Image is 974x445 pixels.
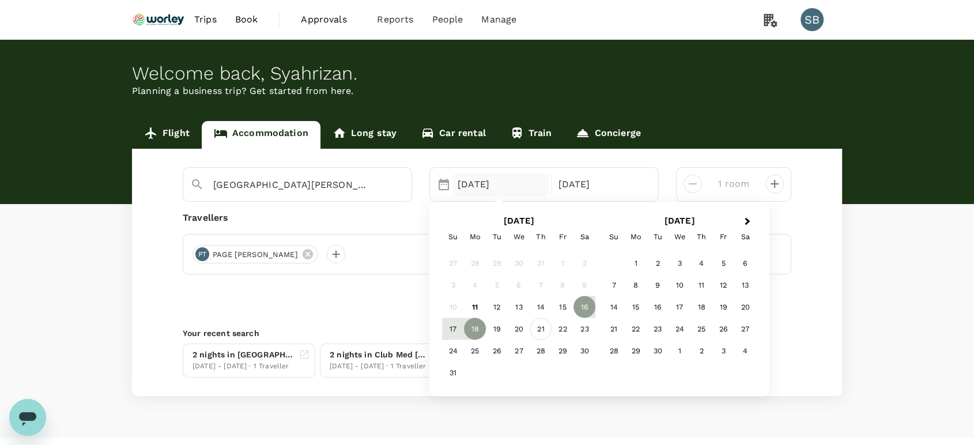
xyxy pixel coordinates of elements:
[498,121,564,149] a: Train
[625,227,647,248] div: Monday
[647,318,669,340] div: Choose Tuesday, September 23rd, 2025
[183,211,791,225] div: Travellers
[320,121,409,149] a: Long stay
[301,13,358,27] span: Approvals
[530,252,552,274] div: Not available Thursday, July 31st, 2025
[647,227,669,248] div: Tuesday
[486,274,508,296] div: Not available Tuesday, August 5th, 2025
[603,227,625,248] div: Sunday
[442,274,464,296] div: Not available Sunday, August 3rd, 2025
[554,173,650,196] div: [DATE]
[486,296,508,318] div: Choose Tuesday, August 12th, 2025
[530,318,552,340] div: Choose Thursday, August 21st, 2025
[464,252,486,274] div: Not available Monday, July 28th, 2025
[711,175,756,193] input: Add rooms
[442,340,464,361] div: Choose Sunday, August 24th, 2025
[669,296,690,318] div: Choose Wednesday, September 17th, 2025
[132,63,842,84] div: Welcome back , Syahrizan .
[530,274,552,296] div: Not available Thursday, August 7th, 2025
[647,274,669,296] div: Choose Tuesday, September 9th, 2025
[486,340,508,361] div: Choose Tuesday, August 26th, 2025
[765,175,784,193] button: decrease
[530,227,552,248] div: Thursday
[403,184,406,186] button: Open
[464,227,486,248] div: Monday
[669,227,690,248] div: Wednesday
[552,227,573,248] div: Friday
[712,227,734,248] div: Friday
[573,252,595,274] div: Not available Saturday, August 2nd, 2025
[132,84,842,98] p: Planning a business trip? Get started from here.
[432,13,463,27] span: People
[464,274,486,296] div: Not available Monday, August 4th, 2025
[508,274,530,296] div: Not available Wednesday, August 6th, 2025
[206,249,305,261] span: PAGE [PERSON_NAME]
[442,252,595,383] div: Month August, 2025
[508,252,530,274] div: Not available Wednesday, July 30th, 2025
[377,13,413,27] span: Reports
[330,361,431,372] div: [DATE] - [DATE] · 1 Traveller
[552,340,573,361] div: Choose Friday, August 29th, 2025
[439,216,599,227] h2: [DATE]
[442,227,464,248] div: Sunday
[625,340,647,361] div: Choose Monday, September 29th, 2025
[712,318,734,340] div: Choose Friday, September 26th, 2025
[486,318,508,340] div: Choose Tuesday, August 19th, 2025
[464,318,486,340] div: Choose Monday, August 18th, 2025
[132,121,202,149] a: Flight
[194,13,217,27] span: Trips
[669,252,690,274] div: Choose Wednesday, September 3rd, 2025
[573,340,595,361] div: Choose Saturday, August 30th, 2025
[625,296,647,318] div: Choose Monday, September 15th, 2025
[573,296,595,318] div: Choose Saturday, August 16th, 2025
[669,340,690,361] div: Choose Wednesday, October 1st, 2025
[599,216,760,227] h2: [DATE]
[690,296,712,318] div: Choose Thursday, September 18th, 2025
[464,296,486,318] div: Choose Monday, August 11th, 2025
[486,252,508,274] div: Not available Tuesday, July 29th, 2025
[530,340,552,361] div: Choose Thursday, August 28th, 2025
[183,327,791,339] p: Your recent search
[734,340,756,361] div: Choose Saturday, October 4th, 2025
[530,296,552,318] div: Choose Thursday, August 14th, 2025
[625,318,647,340] div: Choose Monday, September 22nd, 2025
[442,296,464,318] div: Not available Sunday, August 10th, 2025
[508,318,530,340] div: Choose Wednesday, August 20th, 2025
[712,296,734,318] div: Choose Friday, September 19th, 2025
[235,13,258,27] span: Book
[573,318,595,340] div: Choose Saturday, August 23rd, 2025
[213,176,372,194] input: Search cities, hotels, work locations
[669,274,690,296] div: Choose Wednesday, September 10th, 2025
[647,340,669,361] div: Choose Tuesday, September 30th, 2025
[486,227,508,248] div: Tuesday
[508,340,530,361] div: Choose Wednesday, August 27th, 2025
[552,318,573,340] div: Choose Friday, August 22nd, 2025
[712,252,734,274] div: Choose Friday, September 5th, 2025
[132,7,185,32] img: Ranhill Worley Sdn Bhd
[442,361,464,383] div: Choose Sunday, August 31st, 2025
[481,13,516,27] span: Manage
[573,274,595,296] div: Not available Saturday, August 9th, 2025
[712,274,734,296] div: Choose Friday, September 12th, 2025
[801,8,824,31] div: SB
[739,213,758,232] button: Next Month
[330,349,431,361] div: 2 nights in Club Med [GEOGRAPHIC_DATA]
[734,318,756,340] div: Choose Saturday, September 27th, 2025
[603,296,625,318] div: Choose Sunday, September 14th, 2025
[453,173,549,196] div: [DATE]
[508,296,530,318] div: Choose Wednesday, August 13th, 2025
[202,121,320,149] a: Accommodation
[552,296,573,318] div: Choose Friday, August 15th, 2025
[464,340,486,361] div: Choose Monday, August 25th, 2025
[734,252,756,274] div: Choose Saturday, September 6th, 2025
[625,274,647,296] div: Choose Monday, September 8th, 2025
[552,252,573,274] div: Not available Friday, August 1st, 2025
[192,361,294,372] div: [DATE] - [DATE] · 1 Traveller
[690,340,712,361] div: Choose Thursday, October 2nd, 2025
[625,252,647,274] div: Choose Monday, September 1st, 2025
[690,252,712,274] div: Choose Thursday, September 4th, 2025
[734,274,756,296] div: Choose Saturday, September 13th, 2025
[734,227,756,248] div: Saturday
[690,274,712,296] div: Choose Thursday, September 11th, 2025
[647,252,669,274] div: Choose Tuesday, September 2nd, 2025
